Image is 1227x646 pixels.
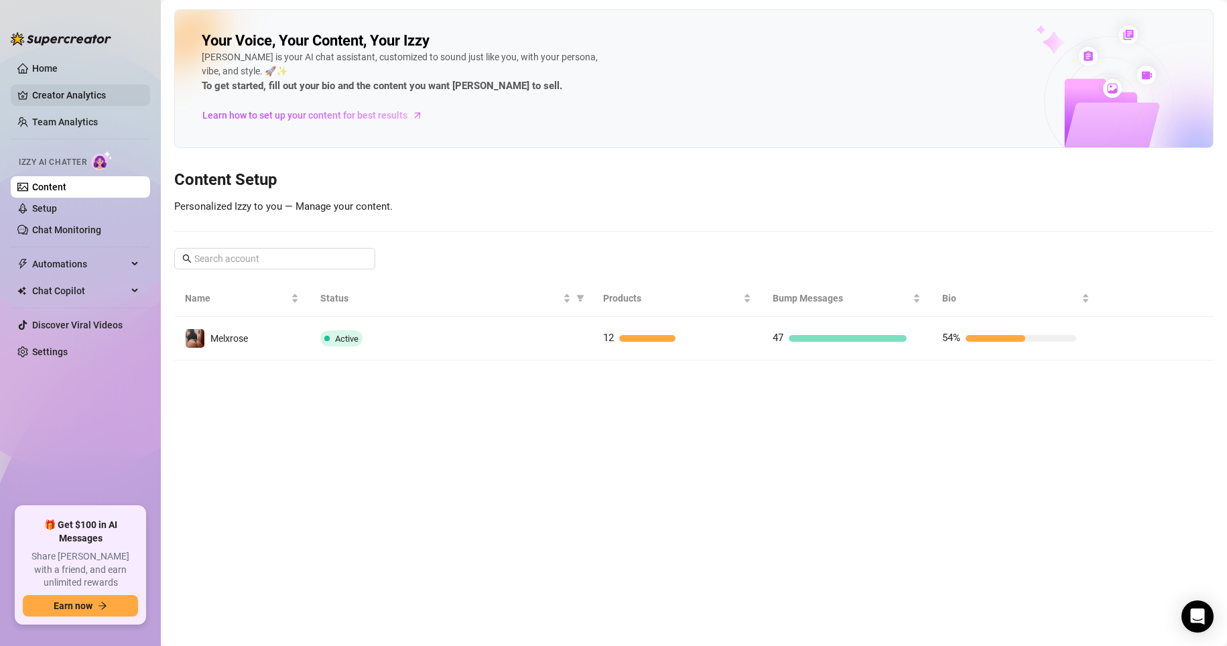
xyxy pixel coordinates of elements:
[32,117,98,127] a: Team Analytics
[174,170,1214,191] h3: Content Setup
[202,108,407,123] span: Learn how to set up your content for best results
[202,105,433,126] a: Learn how to set up your content for best results
[603,332,614,344] span: 12
[576,294,584,302] span: filter
[603,291,740,306] span: Products
[32,224,101,235] a: Chat Monitoring
[17,259,28,269] span: thunderbolt
[1181,600,1214,633] div: Open Intercom Messenger
[19,156,86,169] span: Izzy AI Chatter
[185,291,288,306] span: Name
[92,151,113,170] img: AI Chatter
[174,280,310,317] th: Name
[54,600,92,611] span: Earn now
[202,50,604,94] div: [PERSON_NAME] is your AI chat assistant, customized to sound just like you, with your persona, vi...
[320,291,560,306] span: Status
[182,254,192,263] span: search
[942,332,960,344] span: 54%
[773,332,783,344] span: 47
[592,280,762,317] th: Products
[186,329,204,348] img: Melxrose
[210,333,248,344] span: Melxrose
[202,31,430,50] h2: Your Voice, Your Content, Your Izzy
[335,334,359,344] span: Active
[32,346,68,357] a: Settings
[32,203,57,214] a: Setup
[23,595,138,617] button: Earn nowarrow-right
[202,80,562,92] strong: To get started, fill out your bio and the content you want [PERSON_NAME] to sell.
[773,291,910,306] span: Bump Messages
[194,251,357,266] input: Search account
[310,280,592,317] th: Status
[32,182,66,192] a: Content
[931,280,1101,317] th: Bio
[32,253,127,275] span: Automations
[762,280,931,317] th: Bump Messages
[32,63,58,74] a: Home
[11,32,111,46] img: logo-BBDzfeDw.svg
[23,550,138,590] span: Share [PERSON_NAME] with a friend, and earn unlimited rewards
[1005,11,1213,147] img: ai-chatter-content-library-cLFOSyPT.png
[32,280,127,302] span: Chat Copilot
[32,84,139,106] a: Creator Analytics
[411,109,424,122] span: arrow-right
[174,200,393,212] span: Personalized Izzy to you — Manage your content.
[574,288,587,308] span: filter
[942,291,1080,306] span: Bio
[32,320,123,330] a: Discover Viral Videos
[23,519,138,545] span: 🎁 Get $100 in AI Messages
[98,601,107,610] span: arrow-right
[17,286,26,296] img: Chat Copilot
